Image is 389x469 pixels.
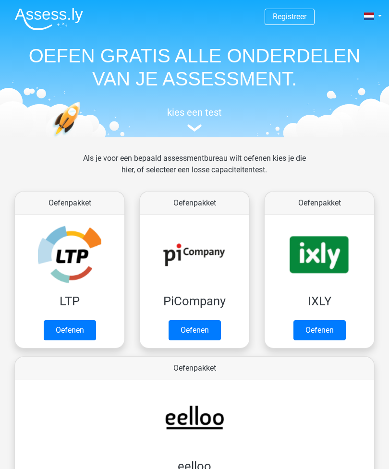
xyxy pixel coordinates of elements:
img: assessment [187,124,202,132]
h5: kies een test [7,107,382,118]
a: Oefenen [169,320,221,340]
a: Registreer [273,12,306,21]
a: kies een test [7,107,382,132]
img: Assessly [15,8,83,30]
a: Oefenen [293,320,346,340]
div: Als je voor een bepaald assessmentbureau wilt oefenen kies je die hier, of selecteer een losse ca... [70,153,319,187]
img: oefenen [52,102,112,175]
a: Oefenen [44,320,96,340]
h1: OEFEN GRATIS ALLE ONDERDELEN VAN JE ASSESSMENT. [7,44,382,90]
